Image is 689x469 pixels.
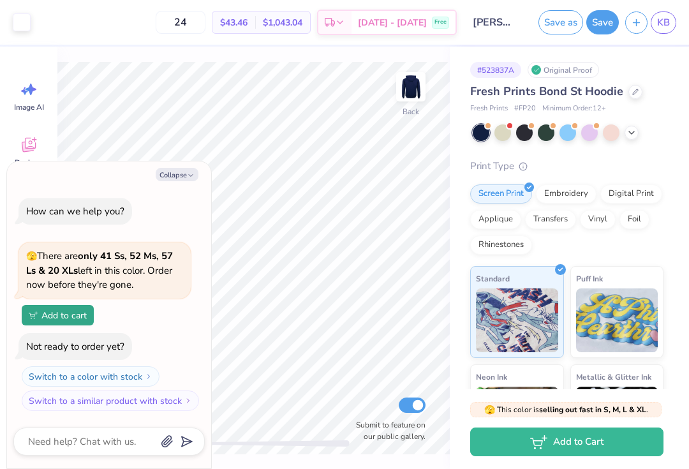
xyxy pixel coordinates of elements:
input: – – [156,11,205,34]
div: Foil [619,210,649,229]
label: Submit to feature on our public gallery. [349,419,426,442]
strong: selling out fast in S, M, L & XL [539,405,646,415]
div: Original Proof [528,62,599,78]
span: # FP20 [514,103,536,114]
span: $43.46 [220,16,248,29]
div: Print Type [470,159,663,174]
img: Switch to a similar product with stock [184,397,192,405]
span: Neon Ink [476,370,507,383]
div: # 523837A [470,62,521,78]
button: Switch to a similar product with stock [22,391,199,411]
span: Image AI [14,102,44,112]
img: Add to cart [29,311,38,319]
div: Digital Print [600,184,662,204]
button: Save [586,10,619,34]
button: Save as [538,10,583,34]
span: Designs [15,158,43,168]
span: [DATE] - [DATE] [358,16,427,29]
span: $1,043.04 [263,16,302,29]
span: Standard [476,272,510,285]
img: Switch to a color with stock [145,373,152,380]
button: Collapse [156,168,198,181]
span: This color is . [484,404,648,415]
img: Neon Ink [476,387,558,450]
div: Back [403,106,419,117]
span: Puff Ink [576,272,603,285]
span: Minimum Order: 12 + [542,103,606,114]
span: Metallic & Glitter Ink [576,370,651,383]
div: Vinyl [580,210,616,229]
div: Transfers [525,210,576,229]
span: Fresh Prints Bond St Hoodie [470,84,623,99]
span: 🫣 [26,250,37,262]
button: Switch to a color with stock [22,366,159,387]
input: Untitled Design [463,10,526,35]
span: 🫣 [484,404,495,416]
a: KB [651,11,676,34]
div: Not ready to order yet? [26,340,124,353]
button: Add to Cart [470,428,663,456]
div: Applique [470,210,521,229]
span: Free [434,18,447,27]
span: There are left in this color. Order now before they're gone. [26,249,173,291]
div: How can we help you? [26,205,124,218]
button: Add to cart [22,305,94,325]
img: Standard [476,288,558,352]
img: Metallic & Glitter Ink [576,387,658,450]
span: KB [657,15,670,30]
div: Screen Print [470,184,532,204]
img: Back [398,74,424,100]
div: Embroidery [536,184,596,204]
div: Rhinestones [470,235,532,255]
span: Fresh Prints [470,103,508,114]
img: Puff Ink [576,288,658,352]
strong: only 41 Ss, 52 Ms, 57 Ls & 20 XLs [26,249,173,277]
